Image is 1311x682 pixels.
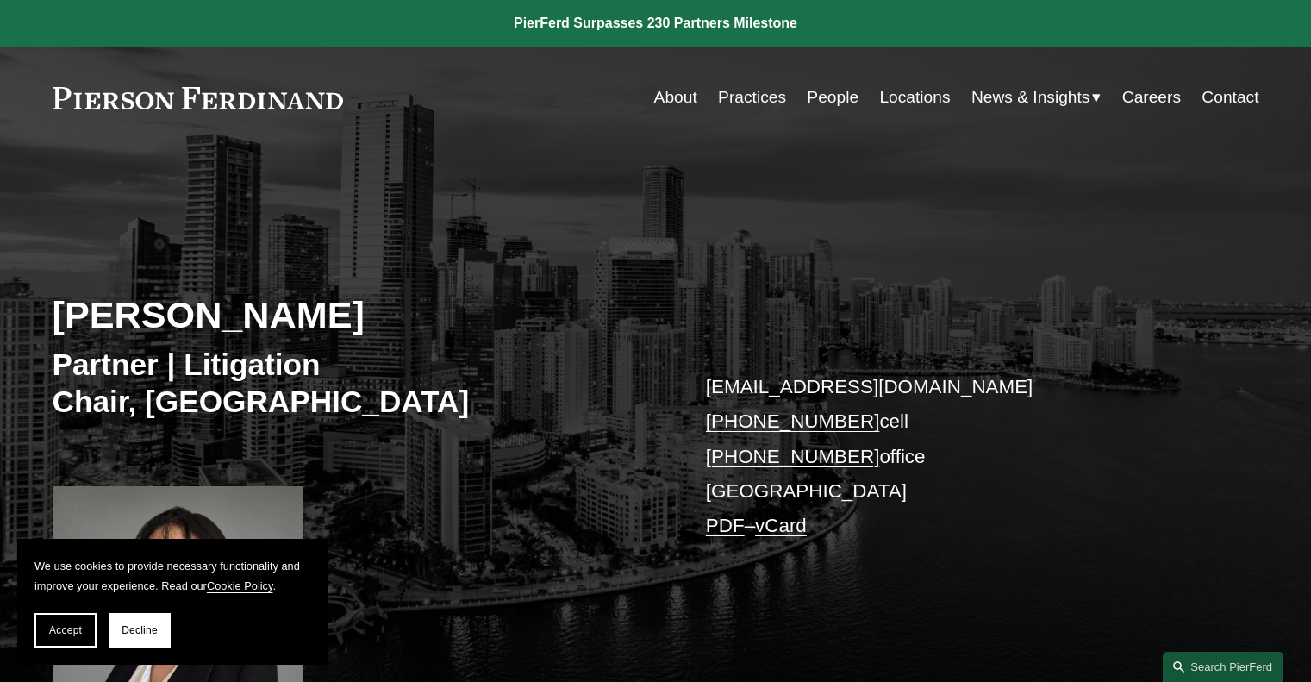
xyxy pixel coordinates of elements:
a: PDF [706,515,745,536]
a: vCard [755,515,807,536]
p: cell office [GEOGRAPHIC_DATA] – [706,370,1208,544]
a: Careers [1122,81,1181,114]
span: Decline [122,624,158,636]
a: Cookie Policy [207,579,273,592]
button: Accept [34,613,97,648]
button: Decline [109,613,171,648]
span: Accept [49,624,82,636]
h3: Partner | Litigation Chair, [GEOGRAPHIC_DATA] [53,346,656,421]
a: folder dropdown [971,81,1102,114]
h2: [PERSON_NAME] [53,292,656,337]
a: [PHONE_NUMBER] [706,446,880,467]
a: About [654,81,697,114]
a: Contact [1202,81,1258,114]
section: Cookie banner [17,539,328,665]
a: Locations [879,81,950,114]
a: Search this site [1163,652,1283,682]
a: People [807,81,858,114]
span: News & Insights [971,83,1090,113]
a: [PHONE_NUMBER] [706,410,880,432]
a: Practices [718,81,786,114]
p: We use cookies to provide necessary functionality and improve your experience. Read our . [34,556,310,596]
a: [EMAIL_ADDRESS][DOMAIN_NAME] [706,376,1033,397]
